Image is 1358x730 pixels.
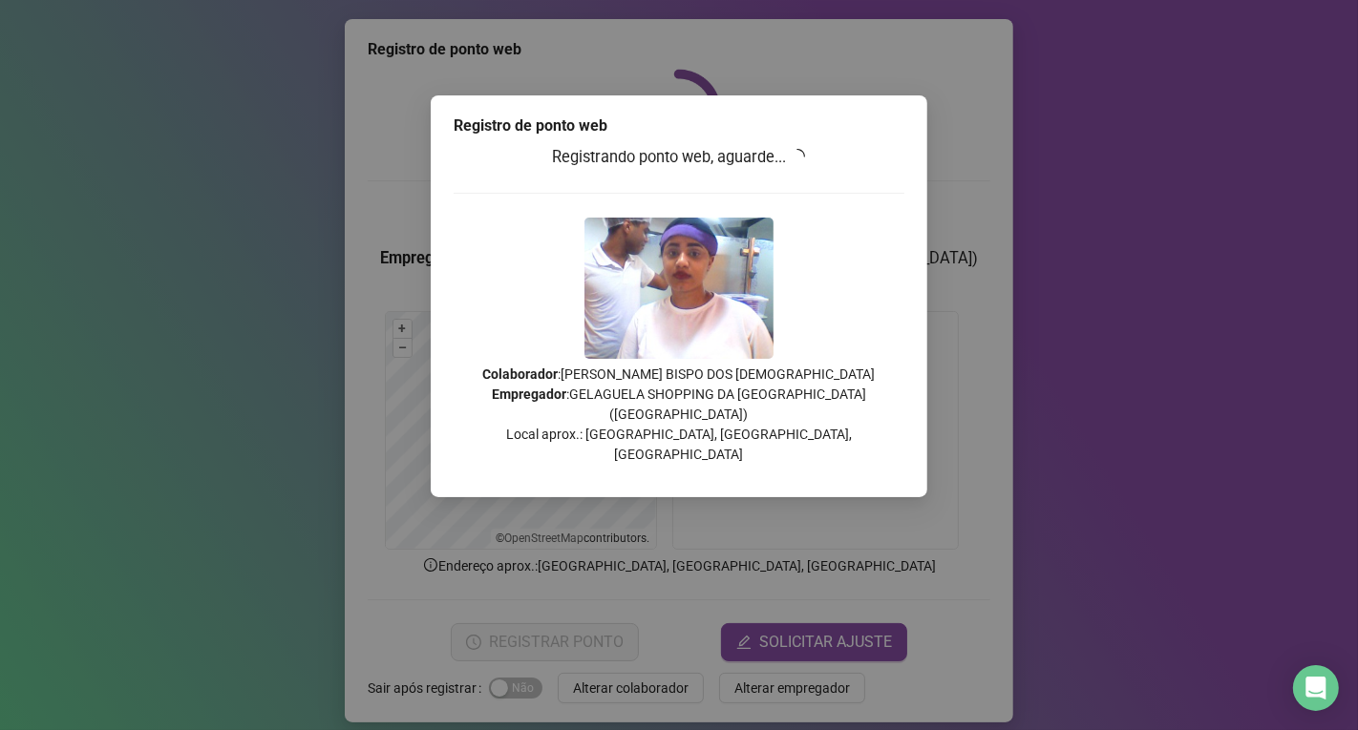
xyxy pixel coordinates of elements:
[492,386,566,402] strong: Empregador
[1293,665,1339,711] div: Open Intercom Messenger
[454,115,904,137] div: Registro de ponto web
[584,218,774,359] img: Z
[787,145,809,167] span: loading
[454,145,904,170] h3: Registrando ponto web, aguarde...
[454,365,904,465] p: : [PERSON_NAME] BISPO DOS [DEMOGRAPHIC_DATA] : GELAGUELA SHOPPING DA [GEOGRAPHIC_DATA] ([GEOGRAPH...
[483,366,559,382] strong: Colaborador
